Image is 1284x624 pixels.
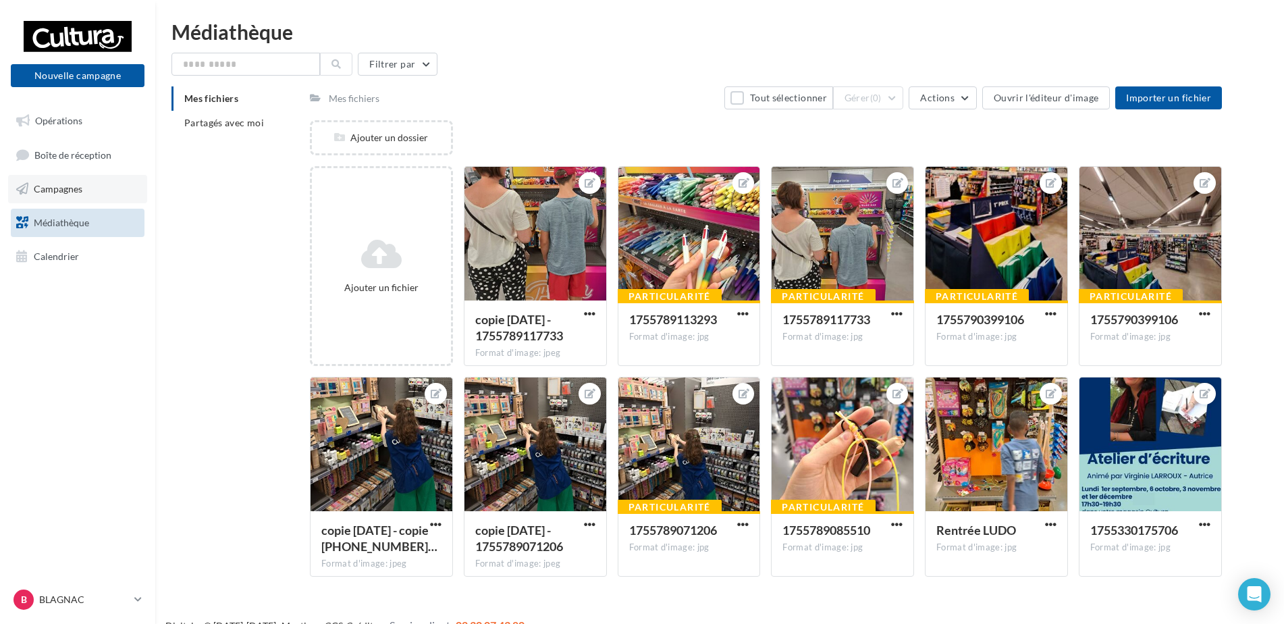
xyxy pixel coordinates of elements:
span: Actions [920,92,954,103]
div: Particularité [618,500,722,515]
a: B BLAGNAC [11,587,144,613]
div: Format d'image: jpg [1090,331,1210,343]
span: Médiathèque [34,217,89,228]
button: Gérer(0) [833,86,904,109]
div: Format d'image: jpg [782,331,903,343]
button: Nouvelle campagne [11,64,144,87]
span: Rentrée LUDO [936,523,1016,538]
div: Format d'image: jpg [1090,542,1210,554]
span: 1755790399106 [936,312,1024,327]
span: Campagnes [34,183,82,194]
a: Médiathèque [8,209,147,237]
div: Particularité [771,289,875,304]
span: Mes fichiers [184,93,238,104]
div: Médiathèque [171,22,1268,42]
div: Particularité [1079,289,1183,304]
span: Boîte de réception [34,149,111,160]
div: Format d'image: jpg [629,542,749,554]
a: Opérations [8,107,147,135]
div: Format d'image: jpg [936,542,1056,554]
a: Campagnes [8,175,147,203]
span: 1755789085510 [782,523,870,538]
a: Calendrier [8,242,147,271]
div: Format d'image: jpeg [475,347,595,359]
div: Format d'image: jpeg [321,558,442,570]
span: 1755789071206 [629,523,717,538]
span: 1755330175706 [1090,523,1178,538]
span: copie 21-08-2025 - 1755789117733 [475,312,563,343]
button: Ouvrir l'éditeur d'image [982,86,1110,109]
button: Tout sélectionner [724,86,832,109]
span: (0) [870,93,882,103]
div: Format d'image: jpeg [475,558,595,570]
span: Opérations [35,115,82,126]
div: Mes fichiers [329,92,379,105]
span: copie 21-08-2025 - 1755789071206 [475,523,563,554]
span: Importer un fichier [1126,92,1211,103]
div: Ajouter un dossier [312,131,451,145]
div: Format d'image: jpg [936,331,1056,343]
div: Particularité [925,289,1029,304]
span: 1755790399106 [1090,312,1178,327]
div: Ajouter un fichier [317,281,446,294]
span: 1755789117733 [782,312,870,327]
p: BLAGNAC [39,593,129,606]
div: Open Intercom Messenger [1238,578,1270,610]
span: 1755789113293 [629,312,717,327]
div: Particularité [618,289,722,304]
div: Format d'image: jpg [782,542,903,554]
a: Boîte de réception [8,140,147,170]
div: Particularité [771,500,875,515]
div: Format d'image: jpg [629,331,749,343]
button: Importer un fichier [1115,86,1222,109]
span: copie 21-08-2025 - copie 21-08-2025 - 1755789071206 [321,523,437,554]
span: Partagés avec moi [184,117,264,128]
span: B [21,593,27,606]
span: Calendrier [34,250,79,261]
button: Filtrer par [358,53,437,76]
button: Actions [909,86,976,109]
